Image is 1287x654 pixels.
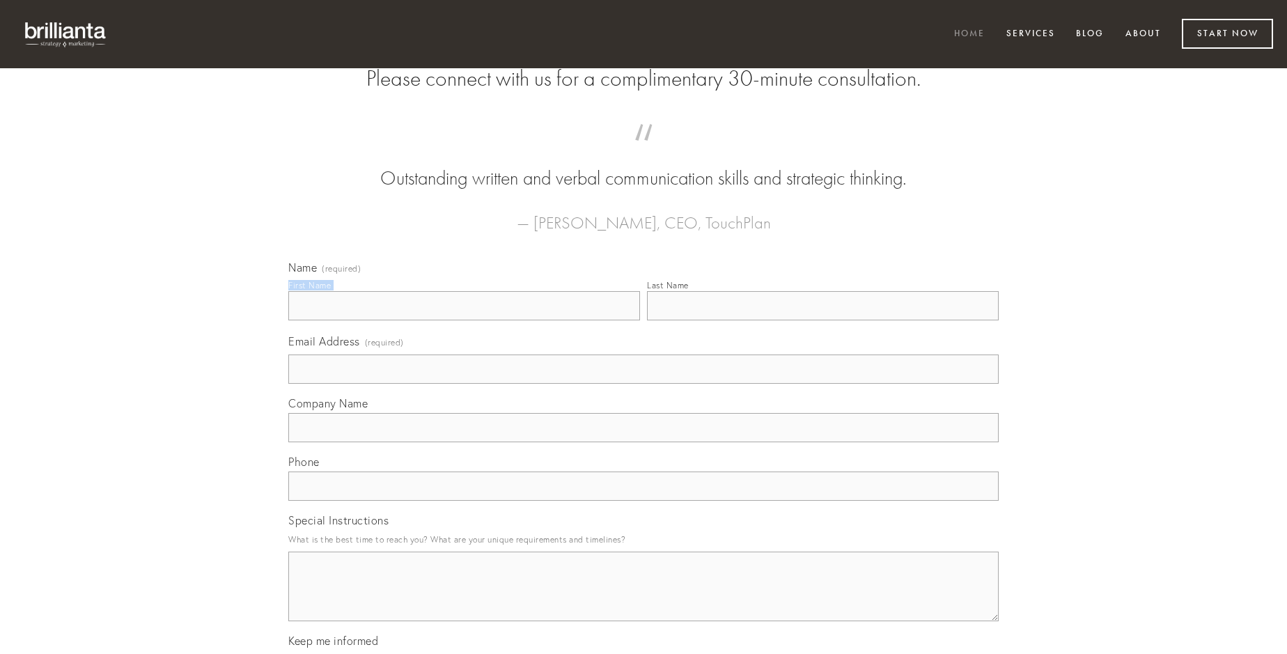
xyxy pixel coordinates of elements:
[1067,23,1113,46] a: Blog
[288,65,999,92] h2: Please connect with us for a complimentary 30-minute consultation.
[997,23,1064,46] a: Services
[288,530,999,549] p: What is the best time to reach you? What are your unique requirements and timelines?
[288,280,331,290] div: First Name
[311,138,976,192] blockquote: Outstanding written and verbal communication skills and strategic thinking.
[288,260,317,274] span: Name
[288,455,320,469] span: Phone
[288,634,378,648] span: Keep me informed
[288,396,368,410] span: Company Name
[14,14,118,54] img: brillianta - research, strategy, marketing
[288,334,360,348] span: Email Address
[288,513,389,527] span: Special Instructions
[311,138,976,165] span: “
[1182,19,1273,49] a: Start Now
[322,265,361,273] span: (required)
[1116,23,1170,46] a: About
[311,192,976,237] figcaption: — [PERSON_NAME], CEO, TouchPlan
[365,333,404,352] span: (required)
[647,280,689,290] div: Last Name
[945,23,994,46] a: Home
